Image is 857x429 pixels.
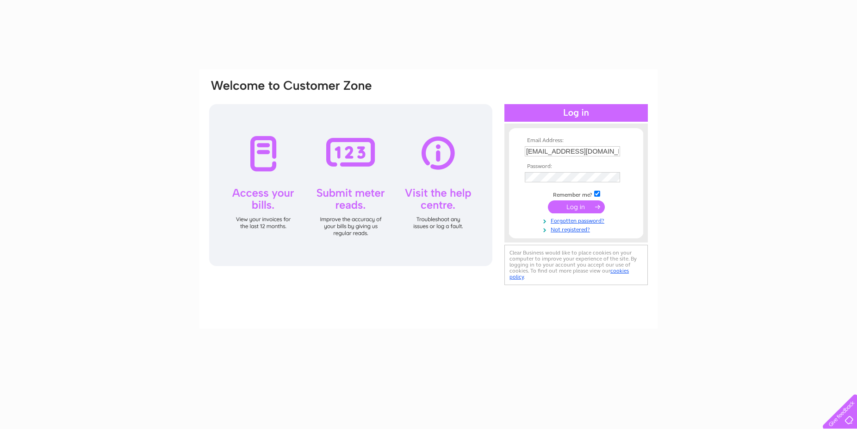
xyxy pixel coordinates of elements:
a: Forgotten password? [525,216,630,224]
th: Email Address: [522,137,630,144]
th: Password: [522,163,630,170]
a: Not registered? [525,224,630,233]
input: Submit [548,200,605,213]
td: Remember me? [522,189,630,199]
div: Clear Business would like to place cookies on your computer to improve your experience of the sit... [504,245,648,285]
a: cookies policy [509,267,629,280]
